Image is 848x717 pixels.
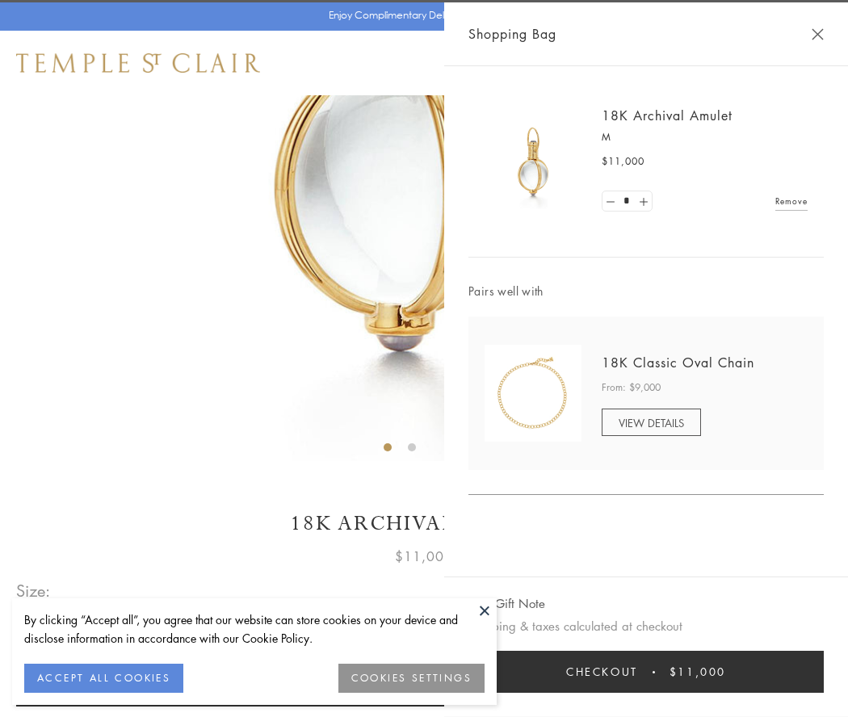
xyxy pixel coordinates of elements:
[602,129,808,145] p: M
[468,651,824,693] button: Checkout $11,000
[670,663,726,681] span: $11,000
[812,28,824,40] button: Close Shopping Bag
[16,53,260,73] img: Temple St. Clair
[602,191,619,212] a: Set quantity to 0
[619,415,684,430] span: VIEW DETAILS
[485,113,581,210] img: 18K Archival Amulet
[775,192,808,210] a: Remove
[24,664,183,693] button: ACCEPT ALL COOKIES
[338,664,485,693] button: COOKIES SETTINGS
[602,354,754,371] a: 18K Classic Oval Chain
[329,7,512,23] p: Enjoy Complimentary Delivery & Returns
[468,593,545,614] button: Add Gift Note
[468,616,824,636] p: Shipping & taxes calculated at checkout
[24,610,485,648] div: By clicking “Accept all”, you agree that our website can store cookies on your device and disclos...
[602,153,644,170] span: $11,000
[602,379,661,396] span: From: $9,000
[468,282,824,300] span: Pairs well with
[16,509,832,538] h1: 18K Archival Amulet
[468,23,556,44] span: Shopping Bag
[602,409,701,436] a: VIEW DETAILS
[395,546,453,567] span: $11,000
[16,577,52,604] span: Size:
[485,345,581,442] img: N88865-OV18
[566,663,638,681] span: Checkout
[602,107,733,124] a: 18K Archival Amulet
[635,191,651,212] a: Set quantity to 2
